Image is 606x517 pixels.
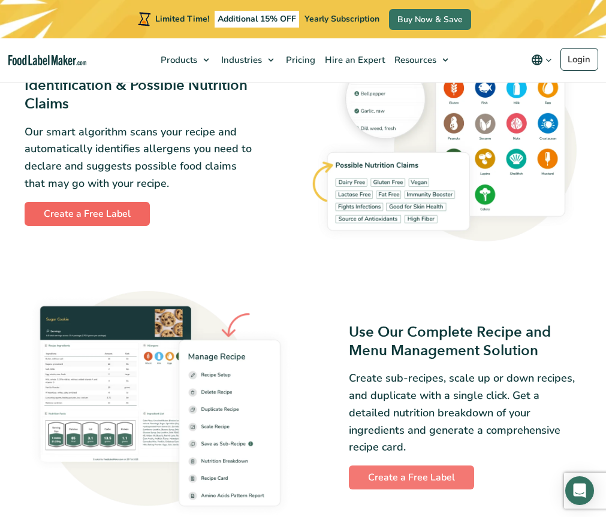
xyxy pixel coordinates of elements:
[157,54,198,66] span: Products
[282,54,316,66] span: Pricing
[321,54,386,66] span: Hire an Expert
[319,38,388,81] a: Hire an Expert
[349,323,582,360] h3: Use Our Complete Recipe and Menu Management Solution
[155,13,209,25] span: Limited Time!
[349,465,474,489] a: Create a Free Label
[349,370,582,456] p: Create sub-recipes, scale up or down recipes, and duplicate with a single click. Get a detailed n...
[565,476,594,505] div: Open Intercom Messenger
[215,38,280,81] a: Industries
[389,9,471,30] a: Buy Now & Save
[280,38,319,81] a: Pricing
[25,58,258,114] h3: Get Automated Allergen Identification & Possible Nutrition Claims
[155,38,215,81] a: Products
[388,38,454,81] a: Resources
[215,11,299,28] span: Additional 15% OFF
[304,13,379,25] span: Yearly Subscription
[25,202,150,226] a: Create a Free Label
[560,48,598,71] a: Login
[391,54,438,66] span: Resources
[25,123,258,192] p: Our smart algorithm scans your recipe and automatically identifies allergens you need to declare ...
[218,54,263,66] span: Industries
